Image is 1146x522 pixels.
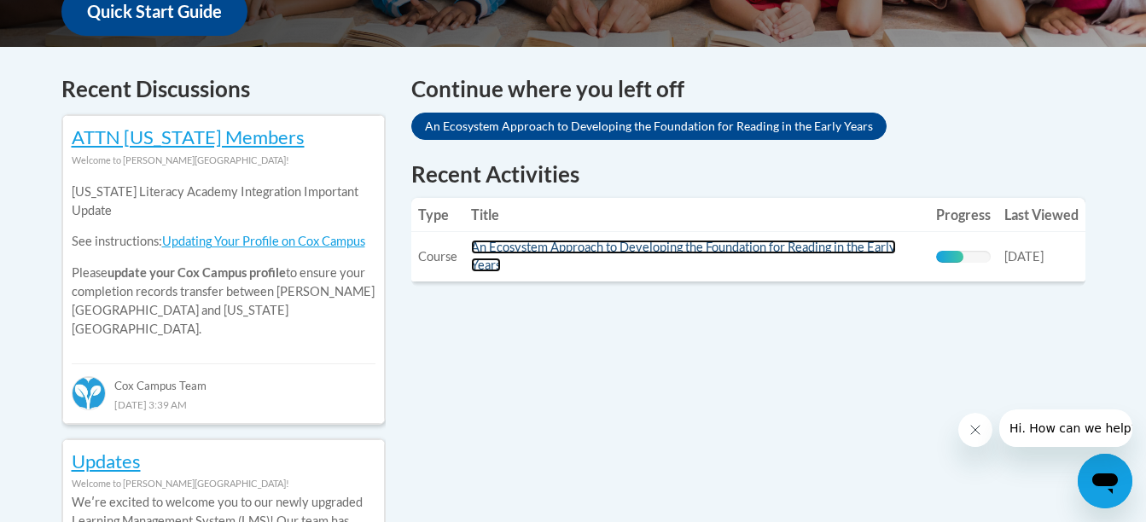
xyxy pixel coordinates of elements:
iframe: Button to launch messaging window [1078,454,1132,508]
div: [DATE] 3:39 AM [72,395,375,414]
div: Cox Campus Team [72,363,375,394]
a: Updating Your Profile on Cox Campus [162,234,365,248]
div: Welcome to [PERSON_NAME][GEOGRAPHIC_DATA]! [72,474,375,493]
p: [US_STATE] Literacy Academy Integration Important Update [72,183,375,220]
b: update your Cox Campus profile [108,265,286,280]
span: [DATE] [1004,249,1044,264]
th: Progress [929,198,998,232]
h4: Continue where you left off [411,72,1085,106]
h1: Recent Activities [411,159,1085,189]
a: An Ecosystem Approach to Developing the Foundation for Reading in the Early Years [411,113,887,140]
a: Updates [72,449,141,473]
div: Please to ensure your completion records transfer between [PERSON_NAME][GEOGRAPHIC_DATA] and [US_... [72,170,375,351]
h4: Recent Discussions [61,72,386,106]
th: Type [411,198,464,232]
iframe: Close message [958,413,992,447]
span: Course [418,249,457,264]
iframe: Message from company [999,409,1132,447]
th: Last Viewed [998,198,1085,232]
a: An Ecosystem Approach to Developing the Foundation for Reading in the Early Years [471,240,896,272]
img: Cox Campus Team [72,376,106,410]
div: Progress, % [936,251,963,263]
a: ATTN [US_STATE] Members [72,125,305,148]
div: Welcome to [PERSON_NAME][GEOGRAPHIC_DATA]! [72,151,375,170]
th: Title [464,198,929,232]
span: Hi. How can we help? [10,12,138,26]
p: See instructions: [72,232,375,251]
